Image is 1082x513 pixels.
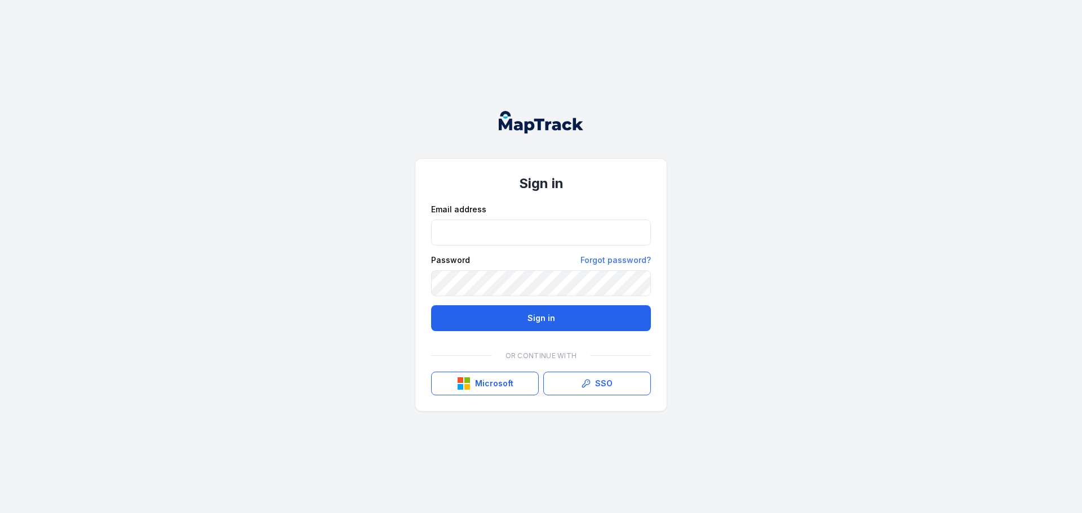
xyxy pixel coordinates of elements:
div: Or continue with [431,345,651,367]
label: Password [431,255,470,266]
h1: Sign in [431,175,651,193]
label: Email address [431,204,486,215]
button: Microsoft [431,372,539,395]
a: Forgot password? [580,255,651,266]
button: Sign in [431,305,651,331]
a: SSO [543,372,651,395]
nav: Global [481,111,601,133]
